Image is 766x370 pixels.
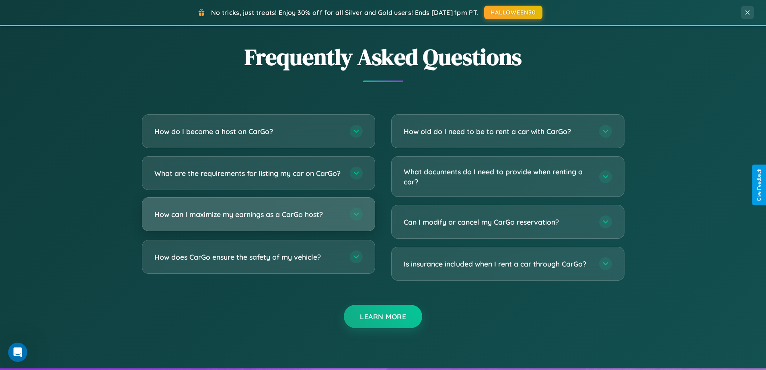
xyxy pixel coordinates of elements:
[154,168,342,178] h3: What are the requirements for listing my car on CarGo?
[404,217,591,227] h3: Can I modify or cancel my CarGo reservation?
[154,209,342,219] h3: How can I maximize my earnings as a CarGo host?
[404,259,591,269] h3: Is insurance included when I rent a car through CarGo?
[211,8,478,17] span: No tricks, just treats! Enjoy 30% off for all Silver and Gold users! Ends [DATE] 1pm PT.
[404,167,591,186] h3: What documents do I need to provide when renting a car?
[8,343,27,362] iframe: Intercom live chat
[756,169,762,201] div: Give Feedback
[404,126,591,136] h3: How old do I need to be to rent a car with CarGo?
[484,6,542,19] button: HALLOWEEN30
[142,41,624,72] h2: Frequently Asked Questions
[344,305,422,328] button: Learn More
[154,126,342,136] h3: How do I become a host on CarGo?
[154,252,342,262] h3: How does CarGo ensure the safety of my vehicle?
